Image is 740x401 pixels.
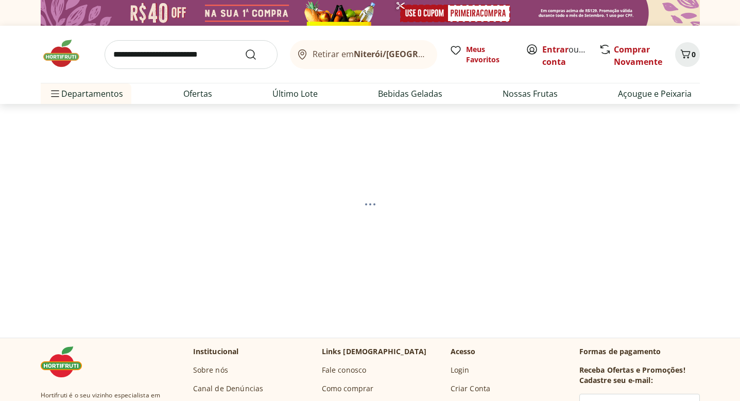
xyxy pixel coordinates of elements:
button: Submit Search [245,48,269,61]
a: Login [451,365,470,375]
span: ou [542,43,588,68]
a: Criar conta [542,44,599,67]
a: Açougue e Peixaria [618,88,692,100]
a: Comprar Novamente [614,44,662,67]
button: Retirar emNiterói/[GEOGRAPHIC_DATA] [290,40,437,69]
a: Bebidas Geladas [378,88,442,100]
button: Carrinho [675,42,700,67]
a: Sobre nós [193,365,228,375]
p: Links [DEMOGRAPHIC_DATA] [322,346,427,357]
img: Hortifruti [41,38,92,69]
span: Retirar em [313,49,426,59]
span: 0 [692,49,696,59]
h3: Cadastre seu e-mail: [579,375,653,386]
p: Institucional [193,346,239,357]
b: Niterói/[GEOGRAPHIC_DATA] [354,48,471,60]
button: Menu [49,81,61,106]
a: Canal de Denúncias [193,383,264,394]
a: Como comprar [322,383,374,394]
p: Acesso [451,346,476,357]
h3: Receba Ofertas e Promoções! [579,365,685,375]
a: Fale conosco [322,365,367,375]
img: Hortifruti [41,346,92,377]
input: search [105,40,278,69]
a: Nossas Frutas [503,88,558,100]
a: Ofertas [183,88,212,100]
a: Entrar [542,44,569,55]
p: Formas de pagamento [579,346,700,357]
a: Criar Conta [451,383,491,394]
a: Meus Favoritos [450,44,513,65]
span: Meus Favoritos [466,44,513,65]
a: Último Lote [272,88,318,100]
span: Departamentos [49,81,123,106]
